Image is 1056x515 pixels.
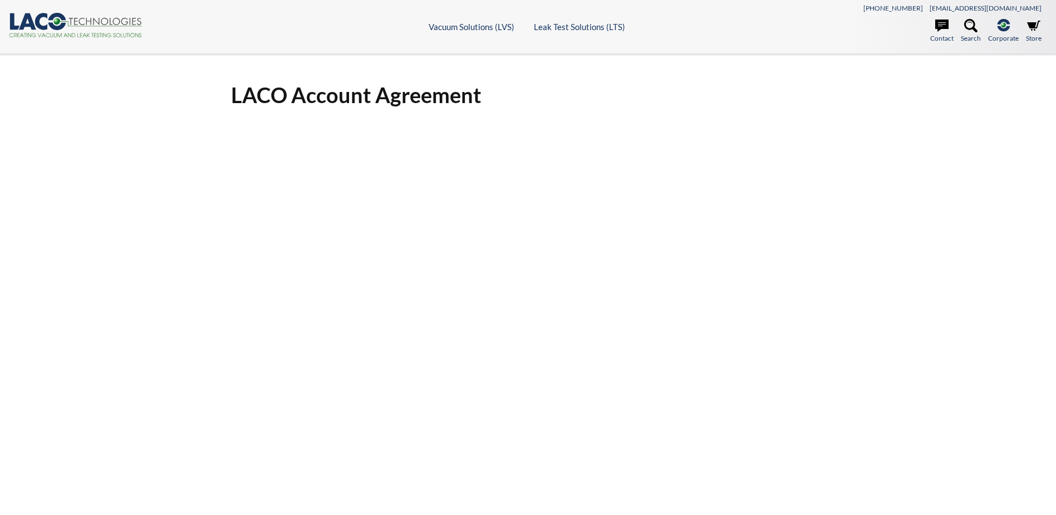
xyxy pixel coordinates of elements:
a: Vacuum Solutions (LVS) [429,22,514,32]
h1: LACO Account Agreement [231,81,824,109]
a: [EMAIL_ADDRESS][DOMAIN_NAME] [930,4,1042,12]
a: Store [1026,19,1042,43]
span: Corporate [988,33,1019,43]
a: Contact [930,19,954,43]
a: Search [961,19,981,43]
a: Leak Test Solutions (LTS) [534,22,625,32]
a: [PHONE_NUMBER] [863,4,923,12]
